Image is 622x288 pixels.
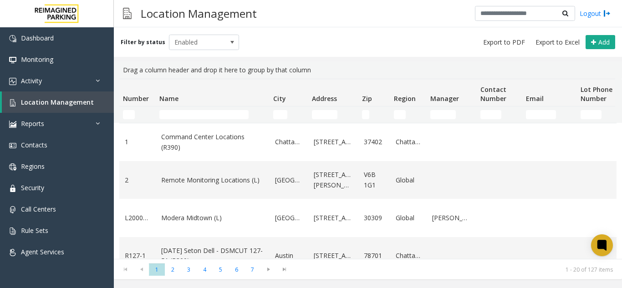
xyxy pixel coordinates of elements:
div: Drag a column header and drop it here to group by that column [119,61,617,79]
label: Filter by status [121,38,165,46]
span: Number [123,94,149,103]
img: 'icon' [9,249,16,256]
a: [GEOGRAPHIC_DATA] [275,175,303,185]
td: Name Filter [156,106,270,123]
span: Page 4 [197,263,213,276]
span: Dashboard [21,34,54,42]
span: Enabled [169,35,225,50]
button: Export to Excel [532,36,583,49]
a: [GEOGRAPHIC_DATA] [275,213,303,223]
td: City Filter [270,106,308,123]
span: Activity [21,76,42,85]
span: Rule Sets [21,226,48,235]
input: Manager Filter [430,110,456,119]
img: logout [603,9,611,18]
a: V6B 1G1 [364,170,385,190]
a: Command Center Locations (R390) [161,132,264,152]
div: Data table [114,79,622,259]
img: 'icon' [9,163,16,171]
span: Export to PDF [483,38,525,47]
span: Lot Phone Number [581,85,612,103]
span: Page 5 [213,263,229,276]
img: pageIcon [123,2,132,25]
img: 'icon' [9,227,16,235]
a: R127-1 [125,251,150,261]
td: Email Filter [522,106,577,123]
span: Location Management [21,98,94,106]
a: [DATE] Seton Dell - DSMCUT 127-51 (R390) [161,246,264,266]
img: 'icon' [9,99,16,106]
input: Lot Phone Number Filter [581,110,602,119]
span: Agent Services [21,248,64,256]
a: Global [396,175,421,185]
span: Export to Excel [535,38,580,47]
span: Contacts [21,141,47,149]
button: Export to PDF [479,36,529,49]
input: Name Filter [159,110,249,119]
a: L20000500 [125,213,150,223]
img: 'icon' [9,185,16,192]
input: Email Filter [526,110,556,119]
span: Call Centers [21,205,56,213]
span: Email [526,94,544,103]
span: Monitoring [21,55,53,64]
span: Regions [21,162,45,171]
img: 'icon' [9,121,16,128]
a: [PERSON_NAME] [432,213,471,223]
span: Page 7 [245,263,260,276]
span: Security [21,183,44,192]
a: 2 [125,175,150,185]
span: Contact Number [480,85,506,103]
td: Manager Filter [427,106,477,123]
input: Region Filter [394,110,406,119]
input: Address Filter [312,110,337,119]
a: Austin [275,251,303,261]
span: Zip [362,94,372,103]
input: Number Filter [123,110,135,119]
a: 30309 [364,213,385,223]
span: Go to the last page [278,266,291,273]
a: Chattanooga [396,251,421,261]
img: 'icon' [9,78,16,85]
span: Add [598,38,610,46]
img: 'icon' [9,142,16,149]
kendo-pager-info: 1 - 20 of 127 items [298,266,613,273]
a: [STREET_ADDRESS] [314,213,353,223]
td: Contact Number Filter [477,106,522,123]
h3: Location Management [136,2,261,25]
a: Logout [580,9,611,18]
span: Page 6 [229,263,245,276]
a: [STREET_ADDRESS] [314,251,353,261]
span: Go to the next page [260,263,276,276]
span: Page 3 [181,263,197,276]
a: Location Management [2,91,114,113]
button: Add [586,35,615,50]
span: Manager [430,94,459,103]
a: 37402 [364,137,385,147]
span: Reports [21,119,44,128]
span: Go to the next page [262,266,275,273]
a: Chattanooga [396,137,421,147]
a: [STREET_ADDRESS] [314,137,353,147]
a: Modera Midtown (L) [161,213,264,223]
span: Page 2 [165,263,181,276]
span: Address [312,94,337,103]
img: 'icon' [9,56,16,64]
a: Global [396,213,421,223]
span: Region [394,94,416,103]
span: Go to the last page [276,263,292,276]
span: City [273,94,286,103]
input: Zip Filter [362,110,369,119]
a: 78701 [364,251,385,261]
span: Name [159,94,178,103]
a: 1 [125,137,150,147]
td: Zip Filter [358,106,390,123]
td: Region Filter [390,106,427,123]
input: City Filter [273,110,287,119]
span: Page 1 [149,263,165,276]
td: Address Filter [308,106,358,123]
img: 'icon' [9,206,16,213]
input: Contact Number Filter [480,110,501,119]
td: Number Filter [119,106,156,123]
img: 'icon' [9,35,16,42]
